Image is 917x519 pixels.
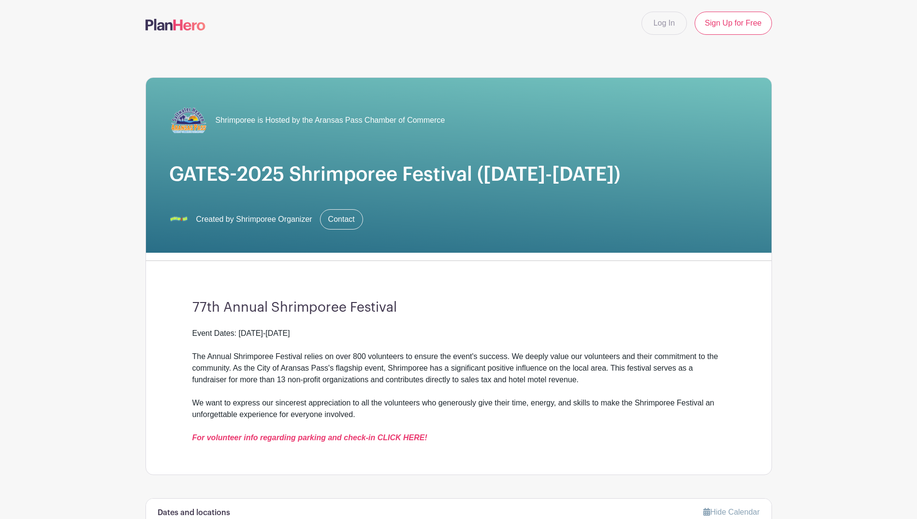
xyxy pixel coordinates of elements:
h1: GATES-2025 Shrimporee Festival ([DATE]-[DATE]) [169,163,748,186]
a: Sign Up for Free [695,12,771,35]
a: Hide Calendar [703,508,759,516]
a: Contact [320,209,363,230]
h3: 77th Annual Shrimporee Festival [192,300,725,316]
img: APCOC%20Trimmed%20Logo.png [169,101,208,140]
h6: Dates and locations [158,508,230,518]
img: logo-507f7623f17ff9eddc593b1ce0a138ce2505c220e1c5a4e2b4648c50719b7d32.svg [146,19,205,30]
a: For volunteer info regarding parking and check-in CLICK HERE! [192,433,427,442]
span: Shrimporee is Hosted by the Aransas Pass Chamber of Commerce [216,115,445,126]
div: Event Dates: [DATE]-[DATE] The Annual Shrimporee Festival relies on over 800 volunteers to ensure... [192,328,725,397]
div: We want to express our sincerest appreciation to all the volunteers who generously give their tim... [192,397,725,444]
a: Log In [641,12,687,35]
span: Created by Shrimporee Organizer [196,214,312,225]
img: Shrimporee%20Logo.png [169,210,189,229]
